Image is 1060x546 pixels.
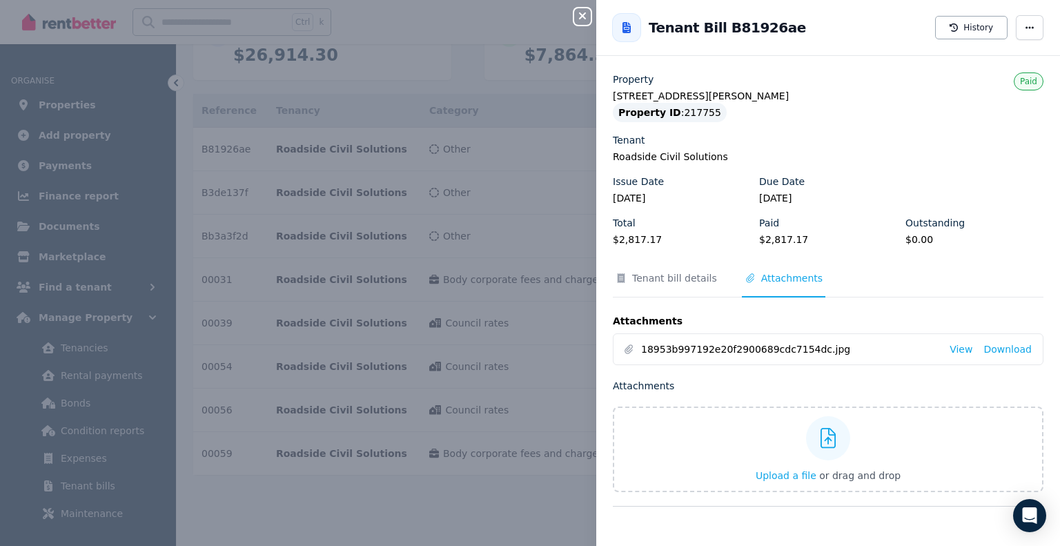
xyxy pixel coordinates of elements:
label: Due Date [759,175,805,188]
label: Property [613,72,654,86]
button: Upload a file or drag and drop [756,469,901,482]
a: View [950,342,972,356]
div: : 217755 [613,103,727,122]
span: Tenant bill details [632,271,717,285]
span: Property ID [618,106,681,119]
span: Upload a file [756,470,816,481]
label: Tenant [613,133,645,147]
label: Total [613,216,636,230]
div: Open Intercom Messenger [1013,499,1046,532]
a: Download [983,342,1032,356]
p: Attachments [613,379,1043,393]
span: or drag and drop [819,470,901,481]
span: Attachments [761,271,823,285]
legend: $2,817.17 [759,233,897,246]
h2: Tenant Bill B81926ae [649,18,806,37]
span: Paid [1020,77,1037,86]
span: 18953b997192e20f2900689cdc7154dc.jpg [641,342,939,356]
nav: Tabs [613,271,1043,298]
label: Outstanding [905,216,965,230]
legend: $0.00 [905,233,1043,246]
legend: [DATE] [613,191,751,205]
label: Issue Date [613,175,664,188]
button: History [935,16,1008,39]
legend: [STREET_ADDRESS][PERSON_NAME] [613,89,1043,103]
label: Paid [759,216,779,230]
legend: $2,817.17 [613,233,751,246]
legend: [DATE] [759,191,897,205]
p: Attachments [613,314,1043,328]
legend: Roadside Civil Solutions [613,150,1043,164]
